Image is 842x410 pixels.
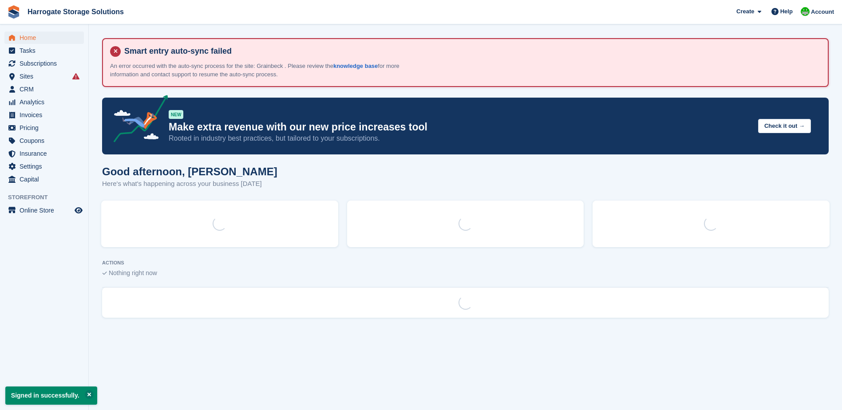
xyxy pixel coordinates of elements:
[4,83,84,95] a: menu
[758,119,811,134] button: Check it out →
[20,83,73,95] span: CRM
[20,57,73,70] span: Subscriptions
[20,147,73,160] span: Insurance
[102,166,277,177] h1: Good afternoon, [PERSON_NAME]
[811,8,834,16] span: Account
[4,57,84,70] a: menu
[106,95,168,146] img: price-adjustments-announcement-icon-8257ccfd72463d97f412b2fc003d46551f7dbcb40ab6d574587a9cd5c0d94...
[4,147,84,160] a: menu
[20,44,73,57] span: Tasks
[102,260,829,266] p: ACTIONS
[20,160,73,173] span: Settings
[102,179,277,189] p: Here's what's happening across your business [DATE]
[4,204,84,217] a: menu
[109,269,157,276] span: Nothing right now
[20,204,73,217] span: Online Store
[4,122,84,134] a: menu
[4,173,84,185] a: menu
[4,109,84,121] a: menu
[801,7,810,16] img: Lee and Michelle Depledge
[110,62,421,79] p: An error occurred with the auto-sync process for the site: Grainbeck . Please review the for more...
[20,96,73,108] span: Analytics
[7,5,20,19] img: stora-icon-8386f47178a22dfd0bd8f6a31ec36ba5ce8667c1dd55bd0f319d3a0aa187defe.svg
[24,4,127,19] a: Harrogate Storage Solutions
[20,122,73,134] span: Pricing
[5,386,97,405] p: Signed in successfully.
[169,134,751,143] p: Rooted in industry best practices, but tailored to your subscriptions.
[8,193,88,202] span: Storefront
[20,173,73,185] span: Capital
[20,109,73,121] span: Invoices
[4,44,84,57] a: menu
[4,134,84,147] a: menu
[20,32,73,44] span: Home
[20,70,73,83] span: Sites
[780,7,793,16] span: Help
[4,70,84,83] a: menu
[73,205,84,216] a: Preview store
[102,272,107,275] img: blank_slate_check_icon-ba018cac091ee9be17c0a81a6c232d5eb81de652e7a59be601be346b1b6ddf79.svg
[121,46,821,56] h4: Smart entry auto-sync failed
[169,121,751,134] p: Make extra revenue with our new price increases tool
[736,7,754,16] span: Create
[4,96,84,108] a: menu
[169,110,183,119] div: NEW
[72,73,79,80] i: Smart entry sync failures have occurred
[4,160,84,173] a: menu
[333,63,378,69] a: knowledge base
[4,32,84,44] a: menu
[20,134,73,147] span: Coupons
